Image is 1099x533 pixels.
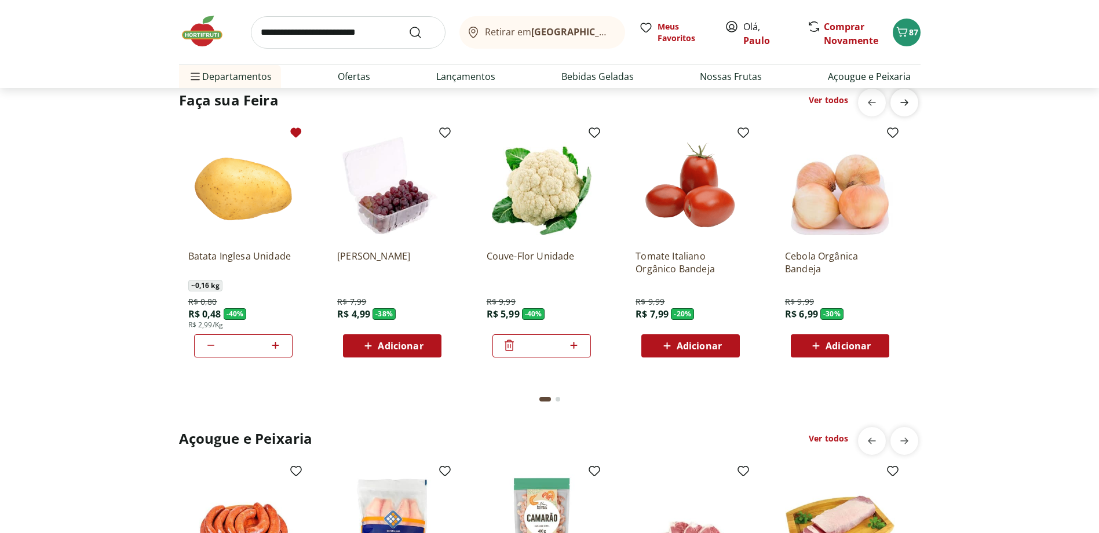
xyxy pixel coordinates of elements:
[337,250,447,275] a: [PERSON_NAME]
[893,19,921,46] button: Carrinho
[179,91,279,109] h2: Faça sua Feira
[487,250,597,275] a: Couve-Flor Unidade
[179,14,237,49] img: Hortifruti
[636,130,746,240] img: Tomate Italiano Orgânico Bandeja
[224,308,247,320] span: - 40 %
[338,70,370,83] a: Ofertas
[671,308,694,320] span: - 20 %
[820,308,844,320] span: - 30 %
[791,334,889,357] button: Adicionar
[553,385,563,413] button: Go to page 2 from fs-carousel
[343,334,441,357] button: Adicionar
[373,308,396,320] span: - 38 %
[487,130,597,240] img: Couve-Flor Unidade
[522,308,545,320] span: - 40 %
[858,427,886,455] button: previous
[337,308,370,320] span: R$ 4,99
[459,16,625,49] button: Retirar em[GEOGRAPHIC_DATA]/[GEOGRAPHIC_DATA]
[251,16,446,49] input: search
[909,27,918,38] span: 87
[639,21,711,44] a: Meus Favoritos
[531,25,726,38] b: [GEOGRAPHIC_DATA]/[GEOGRAPHIC_DATA]
[809,94,848,106] a: Ver todos
[641,334,740,357] button: Adicionar
[188,63,272,90] span: Departamentos
[636,308,669,320] span: R$ 7,99
[828,70,911,83] a: Açougue e Peixaria
[743,20,795,48] span: Olá,
[188,296,217,308] span: R$ 0,80
[858,89,886,116] button: previous
[337,130,447,240] img: Uva Rosada Embalada
[890,89,918,116] button: next
[785,130,895,240] img: Cebola Orgânica Bandeja
[700,70,762,83] a: Nossas Frutas
[636,250,746,275] a: Tomate Italiano Orgânico Bandeja
[824,20,878,47] a: Comprar Novamente
[188,63,202,90] button: Menu
[188,130,298,240] img: Batata Inglesa Unidade
[636,296,664,308] span: R$ 9,99
[337,296,366,308] span: R$ 7,99
[485,27,613,37] span: Retirar em
[561,70,634,83] a: Bebidas Geladas
[188,320,224,330] span: R$ 2,99/Kg
[436,70,495,83] a: Lançamentos
[487,296,516,308] span: R$ 9,99
[785,308,818,320] span: R$ 6,99
[743,34,770,47] a: Paulo
[890,427,918,455] button: next
[487,308,520,320] span: R$ 5,99
[809,433,848,444] a: Ver todos
[179,429,313,448] h2: Açougue e Peixaria
[188,250,298,275] a: Batata Inglesa Unidade
[188,280,222,291] span: ~ 0,16 kg
[408,25,436,39] button: Submit Search
[785,250,895,275] a: Cebola Orgânica Bandeja
[658,21,711,44] span: Meus Favoritos
[378,341,423,351] span: Adicionar
[785,296,814,308] span: R$ 9,99
[826,341,871,351] span: Adicionar
[677,341,722,351] span: Adicionar
[537,385,553,413] button: Current page from fs-carousel
[188,308,221,320] span: R$ 0,48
